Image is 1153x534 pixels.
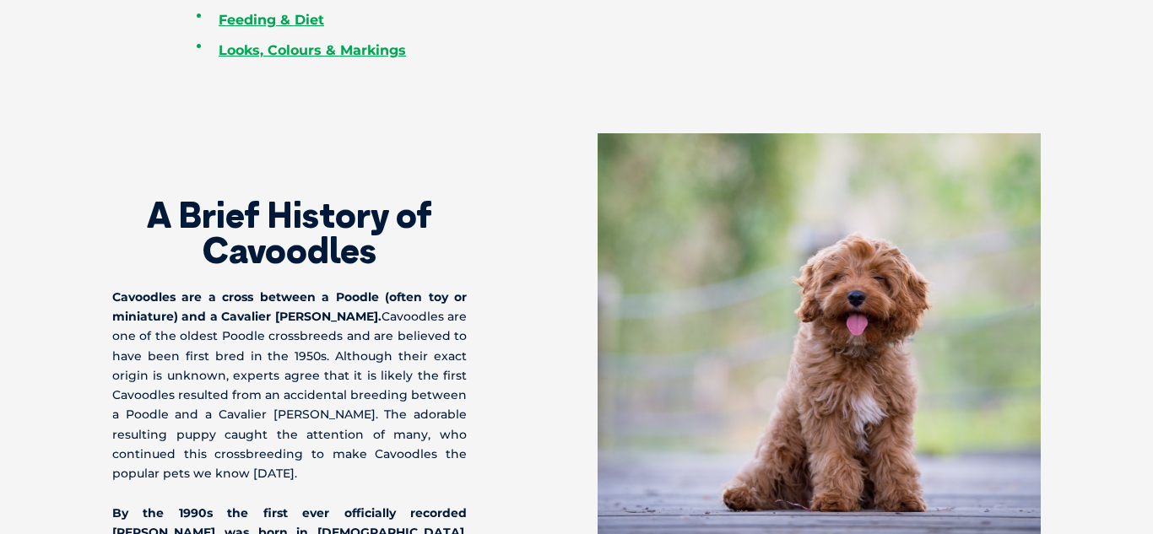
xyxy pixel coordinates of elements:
[112,197,467,268] h2: A Brief History of Cavoodles
[112,288,467,483] p: Cavoodles are one of the oldest Poodle crossbreeds and are believed to have been first bred in th...
[112,289,467,324] strong: Cavoodles are a cross between a Poodle (often toy or miniature) and a Cavalier [PERSON_NAME].
[219,12,324,28] a: Feeding & Diet
[219,42,406,58] a: Looks, Colours & Markings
